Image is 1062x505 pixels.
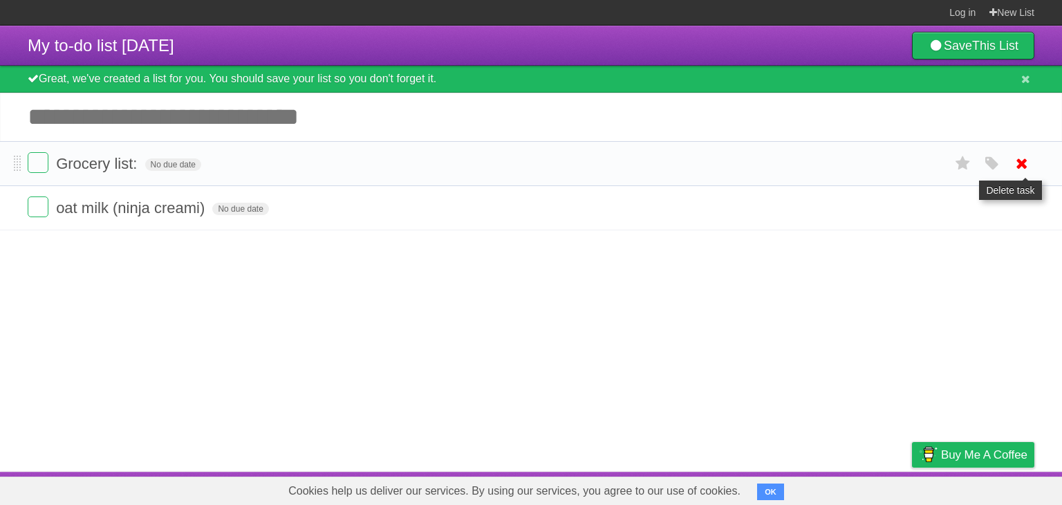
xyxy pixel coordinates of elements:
a: Terms [847,475,877,502]
label: Done [28,196,48,217]
label: Done [28,152,48,173]
span: No due date [145,158,201,171]
span: My to-do list [DATE] [28,36,174,55]
label: Star task [950,152,976,175]
a: Privacy [894,475,930,502]
span: No due date [212,203,268,215]
b: This List [972,39,1018,53]
a: SaveThis List [912,32,1034,59]
a: Buy me a coffee [912,442,1034,468]
a: Suggest a feature [947,475,1034,502]
img: Buy me a coffee [919,443,938,466]
a: Developers [774,475,830,502]
span: Grocery list: [56,155,140,172]
a: About [728,475,757,502]
button: OK [757,484,784,500]
span: Buy me a coffee [941,443,1027,467]
span: oat milk (ninja creami) [56,199,208,217]
span: Cookies help us deliver our services. By using our services, you agree to our use of cookies. [274,477,754,505]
